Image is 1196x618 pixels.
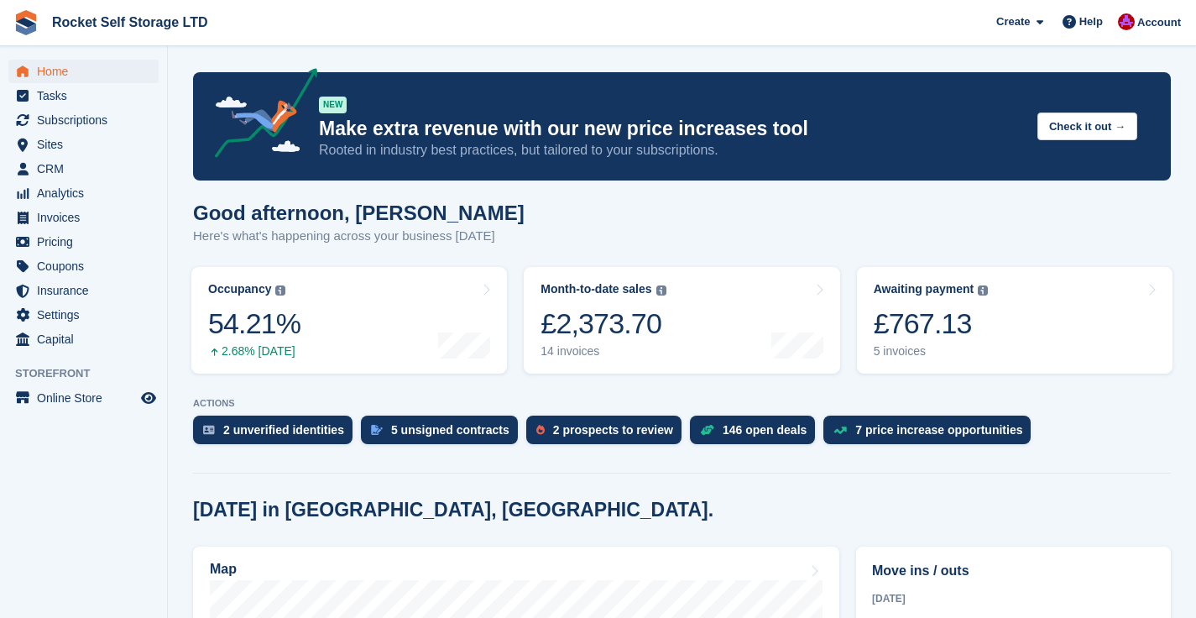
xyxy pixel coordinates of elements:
[8,206,159,229] a: menu
[391,423,509,437] div: 5 unsigned contracts
[15,365,167,382] span: Storefront
[193,398,1171,409] p: ACTIONS
[8,327,159,351] a: menu
[874,282,974,296] div: Awaiting payment
[978,285,988,296] img: icon-info-grey-7440780725fd019a000dd9b08b2336e03edf1995a4989e88bcd33f0948082b44.svg
[1037,113,1137,140] button: Check it out →
[193,202,525,224] h1: Good afternoon, [PERSON_NAME]
[526,416,690,453] a: 2 prospects to review
[37,108,138,132] span: Subscriptions
[37,60,138,83] span: Home
[541,306,666,341] div: £2,373.70
[8,386,159,410] a: menu
[1079,13,1103,30] span: Help
[138,388,159,408] a: Preview store
[191,267,507,374] a: Occupancy 54.21% 2.68% [DATE]
[37,181,138,205] span: Analytics
[8,84,159,107] a: menu
[13,10,39,35] img: stora-icon-8386f47178a22dfd0bd8f6a31ec36ba5ce8667c1dd55bd0f319d3a0aa187defe.svg
[690,416,823,453] a: 146 open deals
[996,13,1030,30] span: Create
[201,68,318,164] img: price-adjustments-announcement-icon-8257ccfd72463d97f412b2fc003d46551f7dbcb40ab6d574587a9cd5c0d94...
[8,254,159,278] a: menu
[874,344,989,359] div: 5 invoices
[541,344,666,359] div: 14 invoices
[872,561,1155,581] h2: Move ins / outs
[8,279,159,302] a: menu
[37,84,138,107] span: Tasks
[8,303,159,327] a: menu
[8,230,159,254] a: menu
[1137,14,1181,31] span: Account
[8,181,159,205] a: menu
[872,591,1155,606] div: [DATE]
[656,285,666,296] img: icon-info-grey-7440780725fd019a000dd9b08b2336e03edf1995a4989e88bcd33f0948082b44.svg
[203,425,215,435] img: verify_identity-adf6edd0f0f0b5bbfe63781bf79b02c33cf7c696d77639b501bdc392416b5a36.svg
[210,562,237,577] h2: Map
[193,499,713,521] h2: [DATE] in [GEOGRAPHIC_DATA], [GEOGRAPHIC_DATA].
[855,423,1022,437] div: 7 price increase opportunities
[208,344,300,359] div: 2.68% [DATE]
[874,306,989,341] div: £767.13
[37,230,138,254] span: Pricing
[37,279,138,302] span: Insurance
[1118,13,1135,30] img: Lee Tresadern
[37,133,138,156] span: Sites
[553,423,673,437] div: 2 prospects to review
[319,117,1024,141] p: Make extra revenue with our new price increases tool
[37,303,138,327] span: Settings
[8,60,159,83] a: menu
[37,254,138,278] span: Coupons
[723,423,807,437] div: 146 open deals
[700,424,714,436] img: deal-1b604bf984904fb50ccaf53a9ad4b4a5d6e5aea283cecdc64d6e3604feb123c2.svg
[193,416,361,453] a: 2 unverified identities
[319,97,347,113] div: NEW
[823,416,1039,453] a: 7 price increase opportunities
[8,157,159,181] a: menu
[208,282,271,296] div: Occupancy
[193,227,525,246] p: Here's what's happening across your business [DATE]
[361,416,526,453] a: 5 unsigned contracts
[833,427,847,434] img: price_increase_opportunities-93ffe204e8149a01c8c9dc8f82e8f89637d9d84a8eef4429ea346261dce0b2c0.svg
[857,267,1172,374] a: Awaiting payment £767.13 5 invoices
[275,285,285,296] img: icon-info-grey-7440780725fd019a000dd9b08b2336e03edf1995a4989e88bcd33f0948082b44.svg
[371,425,383,435] img: contract_signature_icon-13c848040528278c33f63329250d36e43548de30e8caae1d1a13099fd9432cc5.svg
[541,282,651,296] div: Month-to-date sales
[45,8,215,36] a: Rocket Self Storage LTD
[37,157,138,181] span: CRM
[536,425,545,435] img: prospect-51fa495bee0391a8d652442698ab0144808aea92771e9ea1ae160a38d050c398.svg
[319,141,1024,160] p: Rooted in industry best practices, but tailored to your subscriptions.
[37,206,138,229] span: Invoices
[208,306,300,341] div: 54.21%
[8,133,159,156] a: menu
[223,423,344,437] div: 2 unverified identities
[8,108,159,132] a: menu
[524,267,839,374] a: Month-to-date sales £2,373.70 14 invoices
[37,327,138,351] span: Capital
[37,386,138,410] span: Online Store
